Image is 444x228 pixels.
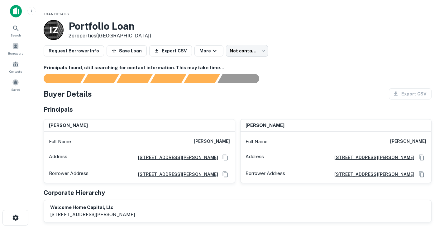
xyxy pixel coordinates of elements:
[116,74,153,83] div: Documents found, AI parsing details...
[69,20,151,32] h3: Portfolio Loan
[44,88,92,99] h4: Buyer Details
[44,105,73,114] h5: Principals
[83,74,119,83] div: Your request is received and processing...
[2,40,29,57] a: Borrowers
[133,154,218,161] a: [STREET_ADDRESS][PERSON_NAME]
[246,138,268,145] p: Full Name
[329,154,414,161] a: [STREET_ADDRESS][PERSON_NAME]
[417,170,426,179] button: Copy Address
[44,45,104,56] button: Request Borrower Info
[50,24,58,36] p: I Z
[2,58,29,75] a: Contacts
[133,171,218,178] a: [STREET_ADDRESS][PERSON_NAME]
[50,211,135,218] p: [STREET_ADDRESS][PERSON_NAME]
[329,171,414,178] a: [STREET_ADDRESS][PERSON_NAME]
[217,74,267,83] div: AI fulfillment process complete.
[49,122,88,129] h6: [PERSON_NAME]
[390,138,426,145] h6: [PERSON_NAME]
[194,138,230,145] h6: [PERSON_NAME]
[69,32,151,40] p: 2 properties ([GEOGRAPHIC_DATA])
[50,204,135,211] h6: welcome home capital, llc
[10,5,22,17] img: capitalize-icon.png
[417,153,426,162] button: Copy Address
[221,153,230,162] button: Copy Address
[246,170,285,179] p: Borrower Address
[226,45,268,57] div: Not contacted
[44,188,105,197] h5: Corporate Hierarchy
[11,87,20,92] span: Saved
[49,153,67,162] p: Address
[49,138,71,145] p: Full Name
[107,45,147,56] button: Save Loan
[11,33,21,38] span: Search
[2,22,29,39] a: Search
[8,51,23,56] span: Borrowers
[246,153,264,162] p: Address
[413,178,444,208] iframe: Chat Widget
[49,170,88,179] p: Borrower Address
[36,74,83,83] div: Sending borrower request to AI...
[44,12,69,16] span: Loan Details
[221,170,230,179] button: Copy Address
[149,45,192,56] button: Export CSV
[44,64,432,71] h6: Principals found, still searching for contact information. This may take time...
[9,69,22,74] span: Contacts
[246,122,284,129] h6: [PERSON_NAME]
[184,74,220,83] div: Principals found, still searching for contact information. This may take time...
[150,74,186,83] div: Principals found, AI now looking for contact information...
[194,45,223,56] button: More
[2,76,29,93] a: Saved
